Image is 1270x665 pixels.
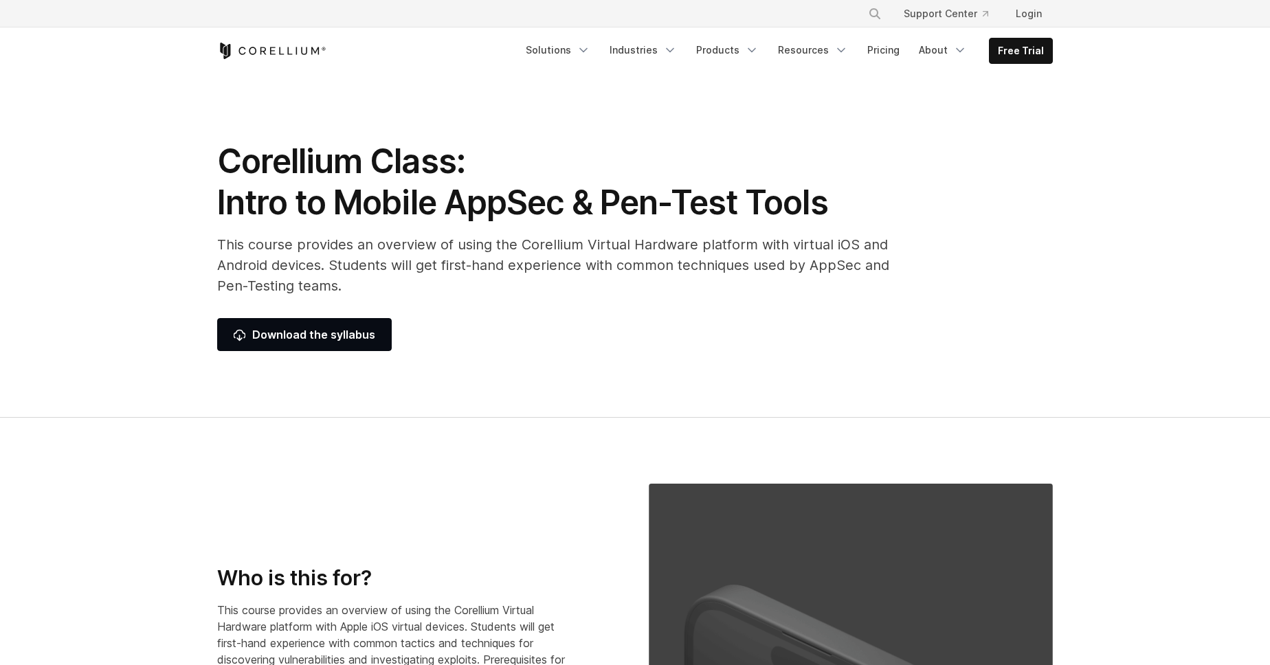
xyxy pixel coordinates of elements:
div: Navigation Menu [851,1,1053,26]
a: Download the syllabus [217,318,392,351]
div: Navigation Menu [517,38,1053,64]
a: Login [1005,1,1053,26]
h1: Corellium Class: Intro to Mobile AppSec & Pen-Test Tools [217,141,904,223]
p: This course provides an overview of using the Corellium Virtual Hardware platform with virtual iO... [217,234,904,296]
a: Support Center [893,1,999,26]
a: Corellium Home [217,43,326,59]
a: Solutions [517,38,599,63]
a: Resources [770,38,856,63]
h3: Who is this for? [217,565,569,591]
a: Industries [601,38,685,63]
a: Pricing [859,38,908,63]
button: Search [862,1,887,26]
a: Free Trial [990,38,1052,63]
a: About [911,38,975,63]
a: Products [688,38,767,63]
span: Download the syllabus [234,326,375,343]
